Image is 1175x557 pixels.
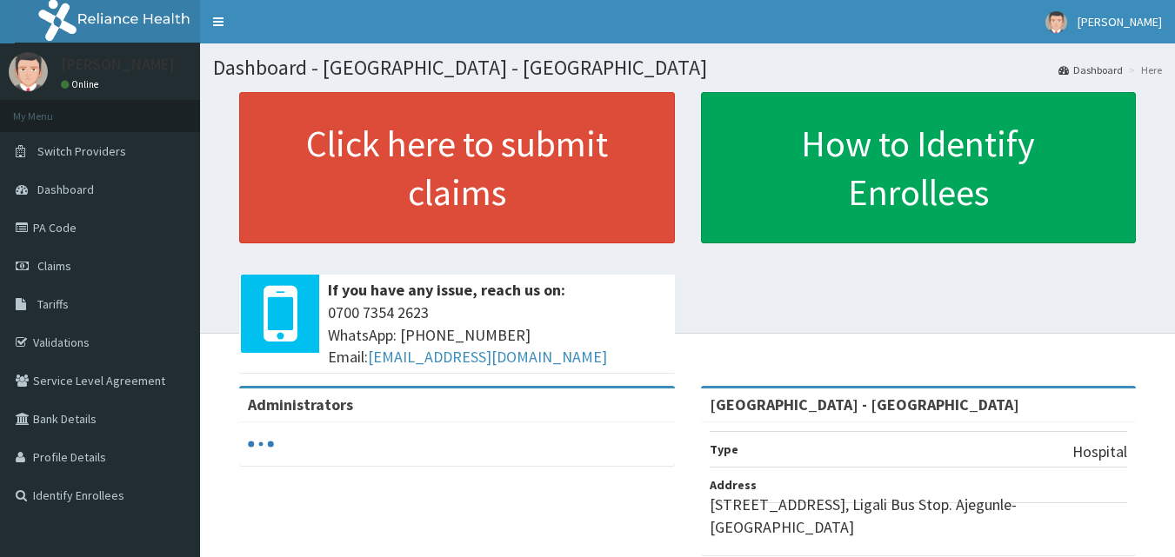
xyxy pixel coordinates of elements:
[368,347,607,367] a: [EMAIL_ADDRESS][DOMAIN_NAME]
[37,143,126,159] span: Switch Providers
[1125,63,1162,77] li: Here
[701,92,1137,243] a: How to Identify Enrollees
[1078,14,1162,30] span: [PERSON_NAME]
[37,182,94,197] span: Dashboard
[1045,11,1067,33] img: User Image
[710,441,738,457] b: Type
[9,52,48,91] img: User Image
[1072,441,1127,463] p: Hospital
[61,56,175,72] p: [PERSON_NAME]
[1058,63,1123,77] a: Dashboard
[710,395,1019,414] strong: [GEOGRAPHIC_DATA] - [GEOGRAPHIC_DATA]
[37,296,69,312] span: Tariffs
[248,431,274,457] svg: audio-loading
[328,280,565,300] b: If you have any issue, reach us on:
[37,258,71,274] span: Claims
[710,494,1128,538] p: [STREET_ADDRESS], Ligali Bus Stop. Ajegunle- [GEOGRAPHIC_DATA]
[248,395,353,414] b: Administrators
[710,477,757,493] b: Address
[239,92,675,243] a: Click here to submit claims
[61,78,103,90] a: Online
[213,56,1162,79] h1: Dashboard - [GEOGRAPHIC_DATA] - [GEOGRAPHIC_DATA]
[328,302,666,368] span: 0700 7354 2623 WhatsApp: [PHONE_NUMBER] Email:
